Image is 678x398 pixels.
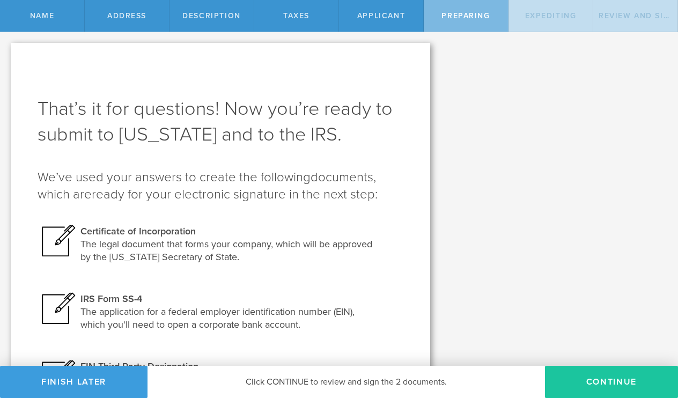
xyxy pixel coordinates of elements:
[38,96,403,148] h1: That’s it for questions! Now you’re ready to submit to [US_STATE] and to the IRS.
[80,360,377,373] div: EIN Third Party Designation
[38,169,403,203] h2: We’ve used your answers to create the following ready for your electronic signature in the next s...
[545,366,678,398] button: Continue
[246,377,447,387] span: Click CONTINUE to review and sign the 2 documents.
[283,11,309,20] span: Taxes
[624,314,678,366] div: Widget de chat
[80,305,377,331] div: The application for a federal employer identification number (EIN), which you'll need to open a c...
[30,11,54,20] span: Name
[182,11,240,20] span: Description
[599,11,676,20] span: Review and Sign
[624,314,678,366] iframe: Chat Widget
[525,11,577,20] span: Expediting
[80,238,377,263] div: The legal document that forms your company, which will be approved by the [US_STATE] Secretary of...
[107,11,146,20] span: Address
[80,225,377,238] div: Certificate of Incorporation
[80,292,377,305] div: IRS Form SS-4
[357,11,405,20] span: Applicant
[441,11,490,20] span: Preparing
